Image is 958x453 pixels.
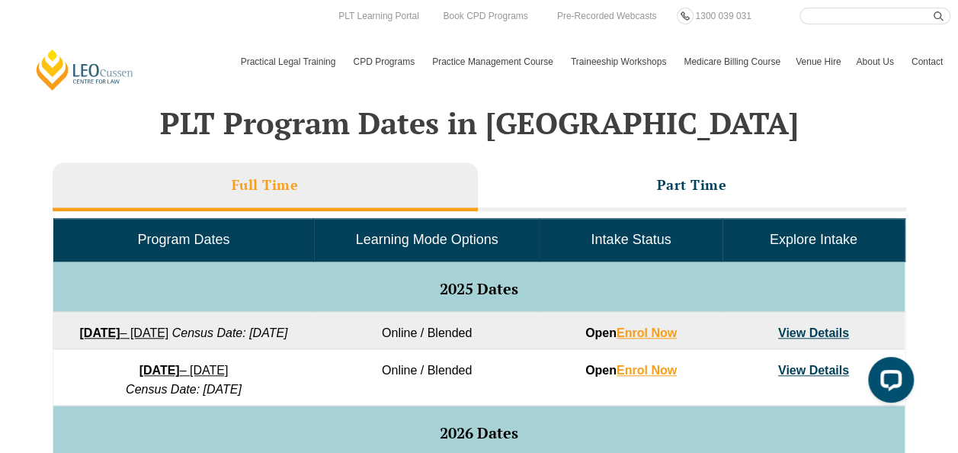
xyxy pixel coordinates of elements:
[778,364,849,377] a: View Details
[45,106,914,140] h2: PLT Program Dates in [GEOGRAPHIC_DATA]
[617,326,677,339] a: Enrol Now
[856,351,920,415] iframe: LiveChat chat widget
[172,326,288,339] em: Census Date: [DATE]
[904,40,950,84] a: Contact
[335,8,423,24] a: PLT Learning Portal
[778,326,849,339] a: View Details
[591,232,671,247] span: Intake Status
[139,364,229,377] a: [DATE]– [DATE]
[657,176,727,194] h3: Part Time
[691,8,755,24] a: 1300 039 031
[139,364,180,377] strong: [DATE]
[356,232,498,247] span: Learning Mode Options
[439,8,531,24] a: Book CPD Programs
[440,422,518,443] span: 2026 Dates
[695,11,751,21] span: 1300 039 031
[314,312,540,349] td: Online / Blended
[770,232,857,247] span: Explore Intake
[232,176,299,194] h3: Full Time
[79,326,168,339] a: [DATE]– [DATE]
[126,383,242,396] em: Census Date: [DATE]
[425,40,563,84] a: Practice Management Course
[345,40,425,84] a: CPD Programs
[34,48,136,92] a: [PERSON_NAME] Centre for Law
[617,364,677,377] a: Enrol Now
[233,40,346,84] a: Practical Legal Training
[137,232,229,247] span: Program Dates
[585,326,677,339] strong: Open
[585,364,677,377] strong: Open
[440,278,518,299] span: 2025 Dates
[553,8,661,24] a: Pre-Recorded Webcasts
[848,40,903,84] a: About Us
[676,40,788,84] a: Medicare Billing Course
[79,326,120,339] strong: [DATE]
[788,40,848,84] a: Venue Hire
[314,349,540,406] td: Online / Blended
[563,40,676,84] a: Traineeship Workshops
